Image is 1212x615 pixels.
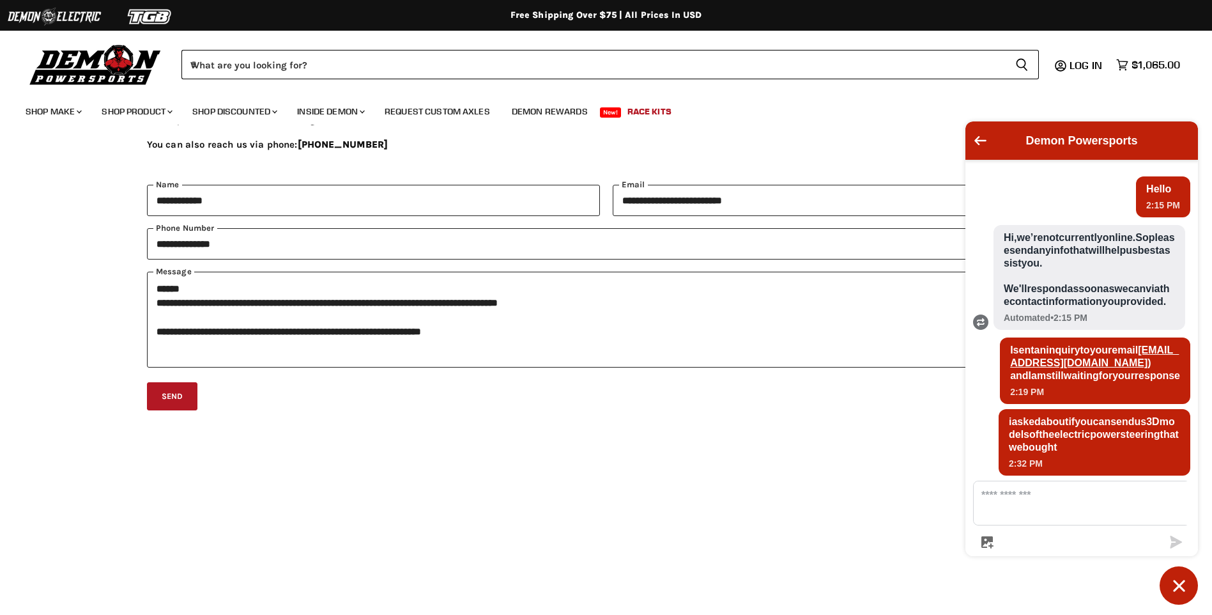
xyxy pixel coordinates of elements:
img: TGB Logo 2 [102,4,198,29]
a: Request Custom Axles [375,98,500,125]
img: Demon Electric Logo 2 [6,4,102,29]
span: $1,065.00 [1131,59,1180,71]
a: HERE. [445,114,472,125]
a: Race Kits [618,98,681,125]
a: $1,065.00 [1110,56,1186,74]
a: Demon Rewards [502,98,597,125]
span: For inquiries about returns, exchanges and fitment issues, click [147,114,472,125]
a: Log in [1064,59,1110,71]
p: You can also reach us via phone: [147,137,1066,152]
a: Shop Product [92,98,180,125]
inbox-online-store-chat: Shopify online store chat [962,121,1202,605]
strong: [PHONE_NUMBER] [298,139,388,150]
div: Free Shipping Over $75 | All Prices In USD [95,10,1117,21]
a: Shop Make [16,98,89,125]
input: When autocomplete results are available use up and down arrows to review and enter to select [181,50,1005,79]
img: Demon Powersports [26,42,165,87]
a: Inside Demon [288,98,372,125]
form: Product [181,50,1039,79]
button: Send [147,382,198,411]
button: Search [1005,50,1039,79]
span: Log in [1070,59,1102,72]
a: Shop Discounted [183,98,285,125]
ul: Main menu [16,93,1177,125]
span: New! [600,107,622,118]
